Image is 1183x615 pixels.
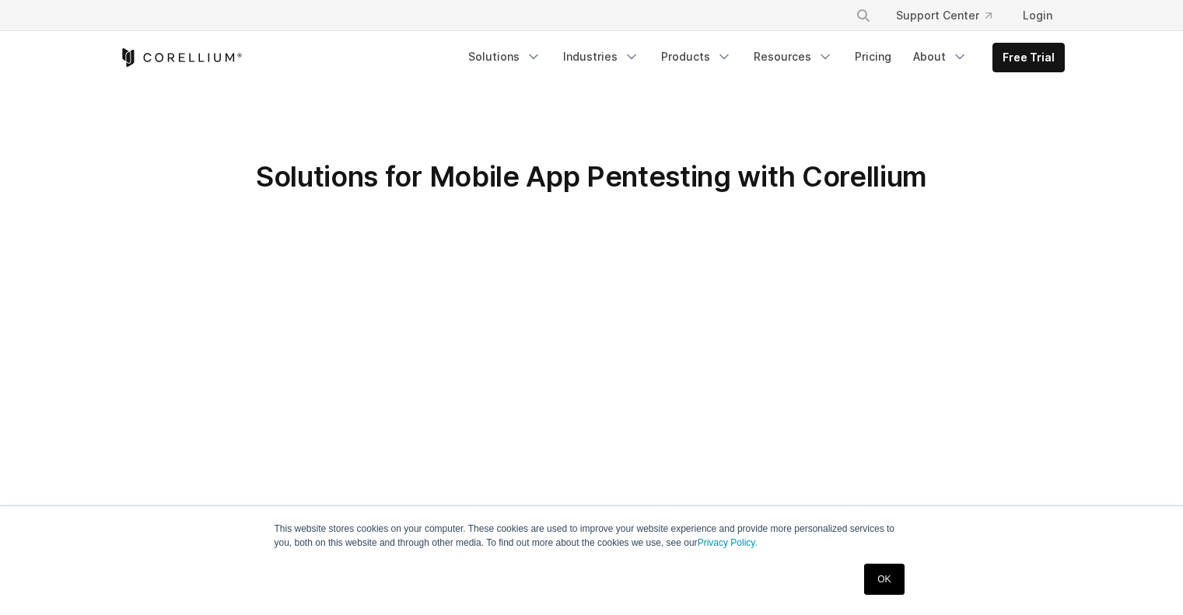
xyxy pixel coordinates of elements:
[744,43,842,71] a: Resources
[554,43,649,71] a: Industries
[256,159,927,194] span: Solutions for Mobile App Pentesting with Corellium
[698,537,758,548] a: Privacy Policy.
[1010,2,1065,30] a: Login
[904,43,977,71] a: About
[837,2,1065,30] div: Navigation Menu
[884,2,1004,30] a: Support Center
[993,44,1064,72] a: Free Trial
[119,48,243,67] a: Corellium Home
[275,522,909,550] p: This website stores cookies on your computer. These cookies are used to improve your website expe...
[459,43,1065,72] div: Navigation Menu
[845,43,901,71] a: Pricing
[864,564,904,595] a: OK
[652,43,741,71] a: Products
[459,43,551,71] a: Solutions
[849,2,877,30] button: Search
